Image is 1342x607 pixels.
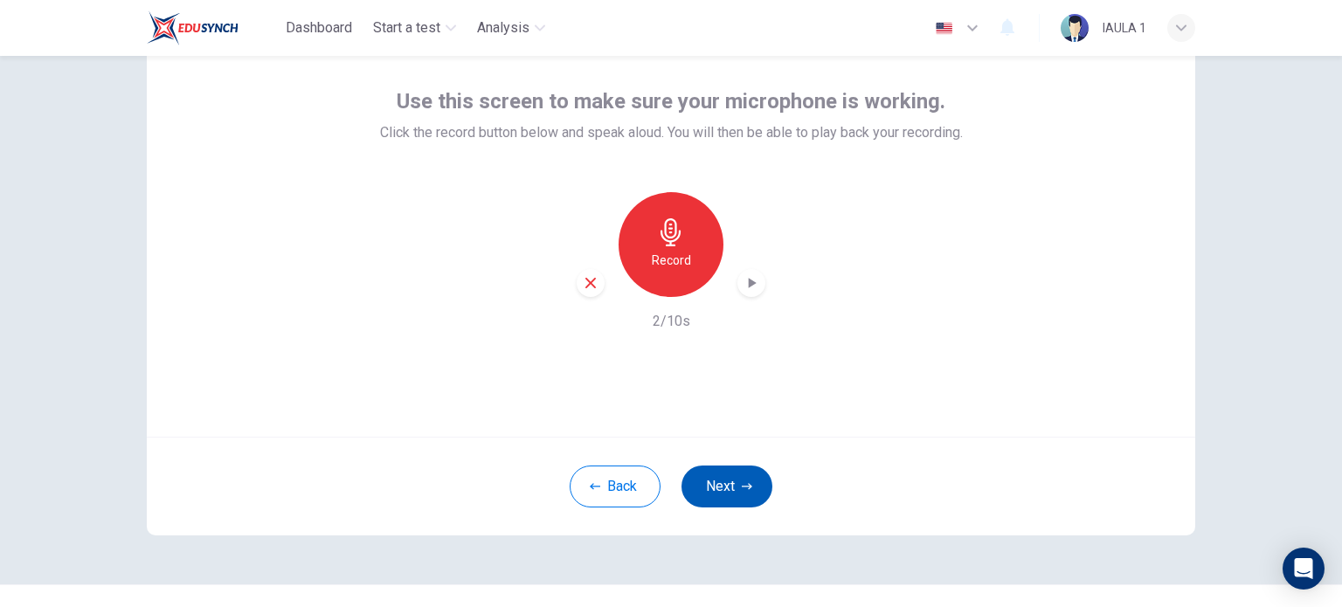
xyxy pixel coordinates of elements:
h6: 2/10s [653,311,690,332]
div: Open Intercom Messenger [1283,548,1325,590]
button: Back [570,466,661,507]
div: IAULA 1 [1103,17,1146,38]
span: Start a test [373,17,440,38]
button: Start a test [366,12,463,44]
span: Analysis [477,17,529,38]
img: EduSynch logo [147,10,239,45]
button: Dashboard [279,12,359,44]
span: Click the record button below and speak aloud. You will then be able to play back your recording. [380,122,963,143]
button: Next [681,466,772,507]
h6: Record [652,250,691,271]
span: Use this screen to make sure your microphone is working. [397,87,945,115]
button: Record [619,192,723,297]
button: Analysis [470,12,552,44]
img: en [933,22,955,35]
span: Dashboard [286,17,352,38]
a: EduSynch logo [147,10,279,45]
img: Profile picture [1061,14,1089,42]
